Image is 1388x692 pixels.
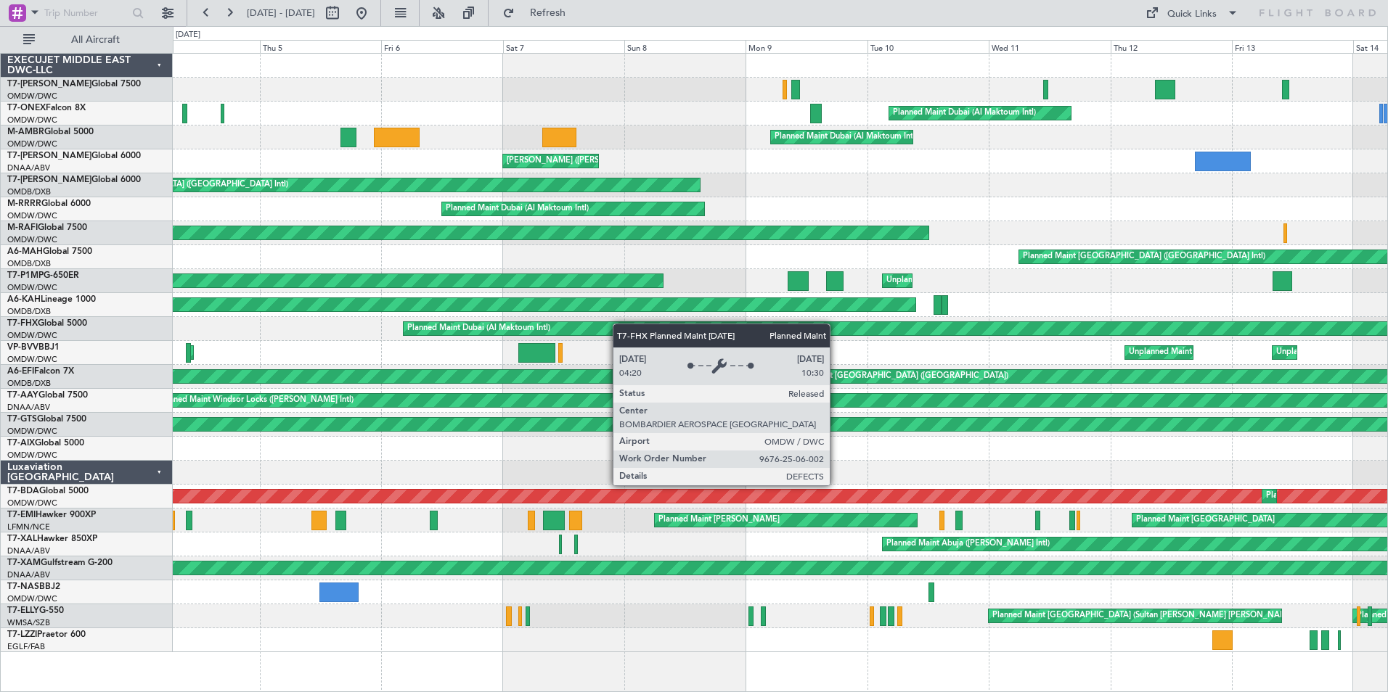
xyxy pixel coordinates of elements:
[7,199,41,208] span: M-RRRR
[7,152,141,160] a: T7-[PERSON_NAME]Global 6000
[7,391,88,400] a: T7-AAYGlobal 7500
[44,2,128,24] input: Trip Number
[7,354,57,365] a: OMDW/DWC
[7,176,141,184] a: T7-[PERSON_NAME]Global 6000
[7,247,43,256] span: A6-MAH
[7,641,45,652] a: EGLF/FAB
[7,258,51,269] a: OMDB/DXB
[7,378,51,389] a: OMDB/DXB
[7,115,57,125] a: OMDW/DWC
[7,223,87,232] a: M-RAFIGlobal 7500
[7,199,91,208] a: M-RRRRGlobal 6000
[7,426,57,437] a: OMDW/DWC
[7,593,57,604] a: OMDW/DWC
[886,270,1101,292] div: Unplanned Maint [GEOGRAPHIC_DATA] (Al Maktoum Intl)
[746,40,867,53] div: Mon 9
[1167,7,1217,22] div: Quick Links
[7,415,37,424] span: T7-GTS
[247,7,315,20] span: [DATE] - [DATE]
[7,104,46,112] span: T7-ONEX
[7,210,57,221] a: OMDW/DWC
[867,40,989,53] div: Tue 10
[7,535,97,543] a: T7-XALHawker 850XP
[7,487,89,495] a: T7-BDAGlobal 5000
[7,450,57,461] a: OMDW/DWC
[446,198,589,220] div: Planned Maint Dubai (Al Maktoum Intl)
[7,104,86,112] a: T7-ONEXFalcon 8X
[775,126,918,148] div: Planned Maint Dubai (Al Maktoum Intl)
[7,559,41,567] span: T7-XAM
[7,582,39,591] span: T7-NAS
[7,367,74,376] a: A6-EFIFalcon 7X
[7,606,64,615] a: T7-ELLYG-550
[7,319,87,328] a: T7-FHXGlobal 5000
[7,91,57,102] a: OMDW/DWC
[7,498,57,508] a: OMDW/DWC
[260,40,381,53] div: Thu 5
[139,40,260,53] div: Wed 4
[7,439,35,448] span: T7-AIX
[7,522,50,532] a: LFMN/NCE
[1136,509,1275,531] div: Planned Maint [GEOGRAPHIC_DATA]
[1023,246,1265,268] div: Planned Maint [GEOGRAPHIC_DATA] ([GEOGRAPHIC_DATA] Intl)
[7,391,38,400] span: T7-AAY
[7,162,50,173] a: DNAA/ABV
[7,511,36,519] span: T7-EMI
[7,343,38,352] span: VP-BVV
[7,223,38,232] span: M-RAFI
[7,367,34,376] span: A6-EFI
[7,487,39,495] span: T7-BDA
[158,390,354,411] div: Planned Maint Windsor Locks ([PERSON_NAME] Intl)
[989,40,1110,53] div: Wed 11
[496,1,583,25] button: Refresh
[503,40,624,53] div: Sat 7
[7,330,57,341] a: OMDW/DWC
[381,40,502,53] div: Fri 6
[7,176,91,184] span: T7-[PERSON_NAME]
[7,630,86,639] a: T7-LZZIPraetor 600
[7,80,141,88] a: T7-[PERSON_NAME]Global 7500
[780,366,1008,387] div: Planned Maint [GEOGRAPHIC_DATA] ([GEOGRAPHIC_DATA])
[7,535,37,543] span: T7-XAL
[7,545,50,556] a: DNAA/ABV
[7,306,51,317] a: OMDB/DXB
[7,402,50,413] a: DNAA/ABV
[7,343,60,352] a: VP-BVVBBJ1
[1232,40,1353,53] div: Fri 13
[992,605,1331,627] div: Planned Maint [GEOGRAPHIC_DATA] (Sultan [PERSON_NAME] [PERSON_NAME] - Subang)
[7,271,44,280] span: T7-P1MP
[7,319,38,328] span: T7-FHX
[7,152,91,160] span: T7-[PERSON_NAME]
[7,606,39,615] span: T7-ELLY
[518,8,579,18] span: Refresh
[7,569,50,580] a: DNAA/ABV
[7,128,94,136] a: M-AMBRGlobal 5000
[7,128,44,136] span: M-AMBR
[7,295,96,304] a: A6-KAHLineage 1000
[7,415,86,424] a: T7-GTSGlobal 7500
[886,533,1050,555] div: Planned Maint Abuja ([PERSON_NAME] Intl)
[507,150,659,172] div: [PERSON_NAME] ([PERSON_NAME] Intl)
[16,28,158,52] button: All Aircraft
[7,139,57,149] a: OMDW/DWC
[7,582,60,591] a: T7-NASBBJ2
[624,40,746,53] div: Sun 8
[7,247,92,256] a: A6-MAHGlobal 7500
[1111,40,1232,53] div: Thu 12
[7,80,91,88] span: T7-[PERSON_NAME]
[7,271,79,280] a: T7-P1MPG-650ER
[7,559,113,567] a: T7-XAMGulfstream G-200
[176,29,200,41] div: [DATE]
[38,35,153,45] span: All Aircraft
[658,509,780,531] div: Planned Maint [PERSON_NAME]
[1129,342,1344,363] div: Unplanned Maint [GEOGRAPHIC_DATA] (Al Maktoum Intl)
[7,511,96,519] a: T7-EMIHawker 900XP
[7,234,57,245] a: OMDW/DWC
[893,102,1036,124] div: Planned Maint Dubai (Al Maktoum Intl)
[7,186,51,197] a: OMDB/DXB
[1138,1,1246,25] button: Quick Links
[7,439,84,448] a: T7-AIXGlobal 5000
[7,617,50,628] a: WMSA/SZB
[7,282,57,293] a: OMDW/DWC
[407,318,550,339] div: Planned Maint Dubai (Al Maktoum Intl)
